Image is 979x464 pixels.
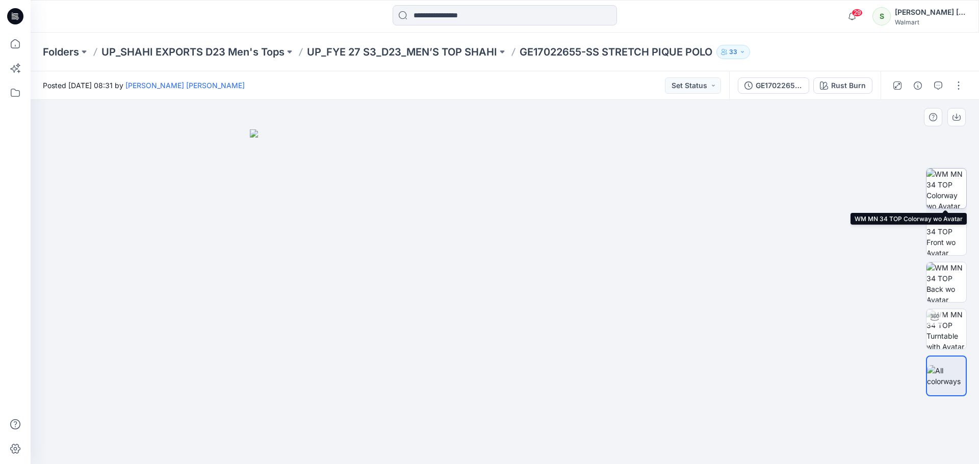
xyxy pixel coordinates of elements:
span: Posted [DATE] 08:31 by [43,80,245,91]
img: WM MN 34 TOP Colorway wo Avatar [926,169,966,208]
div: Rust Burn [831,80,866,91]
img: WM MN 34 TOP Front wo Avatar [926,215,966,255]
img: WM MN 34 TOP Turntable with Avatar [926,309,966,349]
div: [PERSON_NAME] ​[PERSON_NAME] [895,6,966,18]
img: All colorways [927,365,966,387]
a: UP_FYE 27 S3_D23_MEN’S TOP SHAHI [307,45,497,59]
button: Details [910,77,926,94]
span: 29 [852,9,863,17]
div: Walmart [895,18,966,26]
a: UP_SHAHI EXPORTS D23 Men's Tops [101,45,285,59]
p: 33 [729,46,737,58]
a: Folders [43,45,79,59]
a: [PERSON_NAME] ​[PERSON_NAME] [125,81,245,90]
button: GE17022655-SS STRETCH PIQUE POLO [738,77,809,94]
img: WM MN 34 TOP Back wo Avatar [926,262,966,302]
p: GE17022655-SS STRETCH PIQUE POLO [520,45,712,59]
div: S​ [872,7,891,25]
div: GE17022655-SS STRETCH PIQUE POLO [756,80,803,91]
button: 33 [716,45,750,59]
button: Rust Burn [813,77,872,94]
